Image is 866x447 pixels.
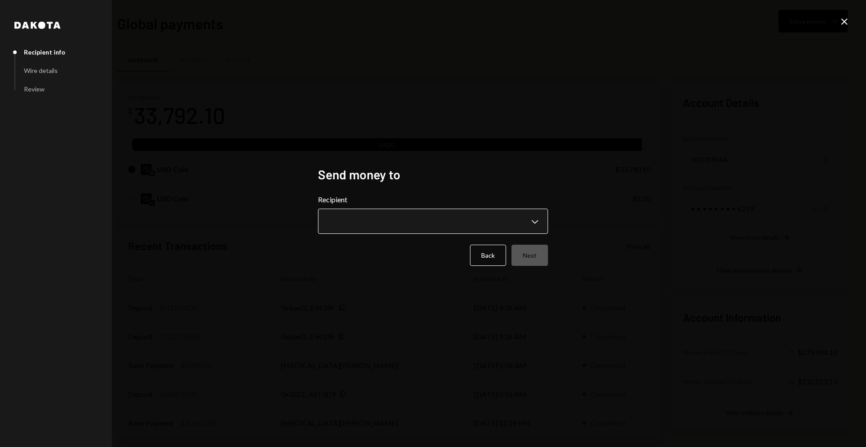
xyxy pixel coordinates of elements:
div: Recipient info [24,48,65,56]
div: Review [24,85,45,93]
div: Wire details [24,67,58,74]
h2: Send money to [318,166,548,183]
button: Recipient [318,209,548,234]
label: Recipient [318,194,548,205]
button: Back [470,245,506,266]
